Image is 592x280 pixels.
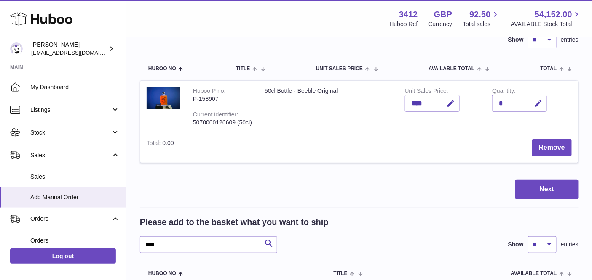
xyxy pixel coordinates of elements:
[316,66,363,71] span: Unit Sales Price
[148,66,176,71] span: Huboo no
[561,240,579,248] span: entries
[429,20,453,28] div: Currency
[463,9,500,28] a: 92.50 Total sales
[193,95,252,103] div: P-158907
[399,9,418,20] strong: 3412
[193,111,238,120] div: Current identifier
[541,66,557,71] span: Total
[258,81,398,133] td: 50cl Bottle - Beeble Original
[511,20,582,28] span: AVAILABLE Stock Total
[147,140,162,148] label: Total
[334,271,348,276] span: Title
[30,193,120,201] span: Add Manual Order
[511,271,557,276] span: AVAILABLE Total
[511,9,582,28] a: 54,152.00 AVAILABLE Stock Total
[463,20,500,28] span: Total sales
[236,66,250,71] span: Title
[10,248,116,264] a: Log out
[405,87,448,96] label: Unit Sales Price
[193,119,252,127] div: 5070000126609 (50cl)
[30,151,111,159] span: Sales
[30,215,111,223] span: Orders
[532,139,572,156] button: Remove
[30,83,120,91] span: My Dashboard
[10,42,23,55] img: info@beeble.buzz
[429,66,474,71] span: AVAILABLE Total
[148,271,176,276] span: Huboo no
[469,9,490,20] span: 92.50
[31,41,107,57] div: [PERSON_NAME]
[147,87,180,109] img: 50cl Bottle - Beeble Original
[31,49,124,56] span: [EMAIL_ADDRESS][DOMAIN_NAME]
[561,36,579,44] span: entries
[193,87,226,96] div: Huboo P no
[140,217,329,228] h2: Please add to the basket what you want to ship
[508,240,524,248] label: Show
[30,106,111,114] span: Listings
[535,9,572,20] span: 54,152.00
[30,173,120,181] span: Sales
[492,87,516,96] label: Quantity
[30,129,111,137] span: Stock
[30,237,120,245] span: Orders
[515,180,579,199] button: Next
[434,9,452,20] strong: GBP
[162,140,174,146] span: 0.00
[508,36,524,44] label: Show
[390,20,418,28] div: Huboo Ref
